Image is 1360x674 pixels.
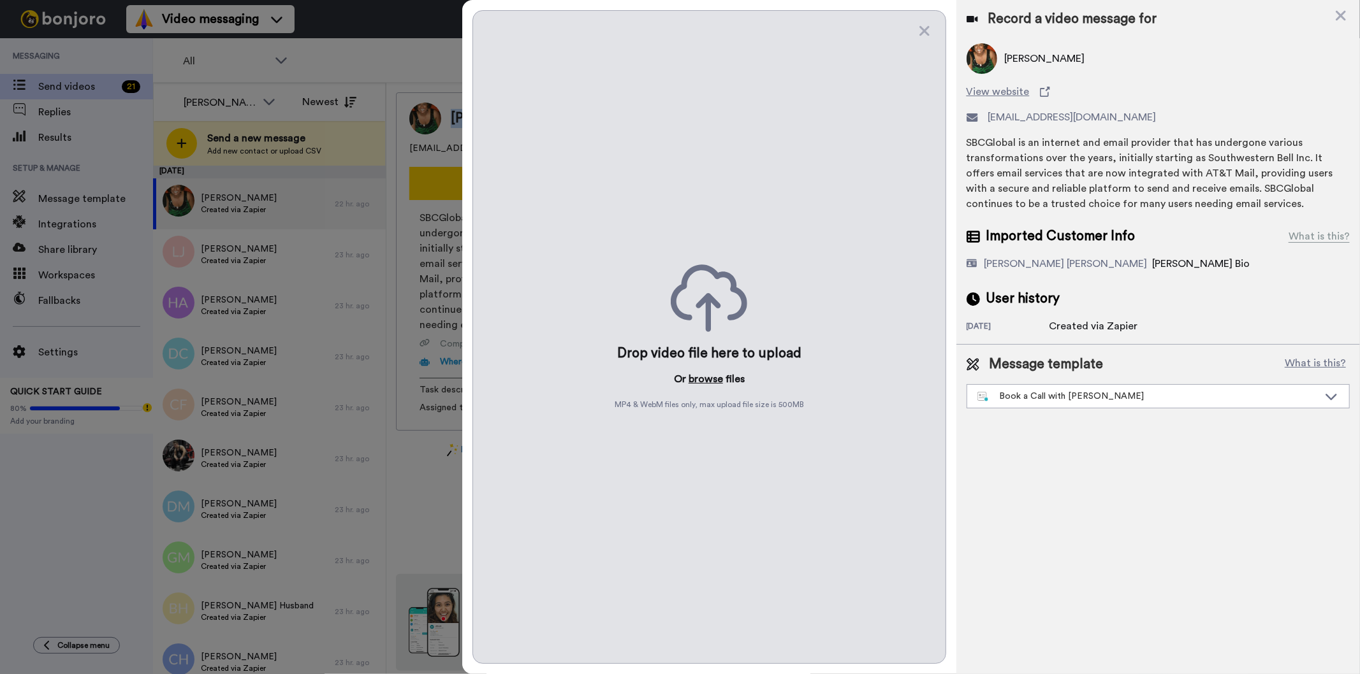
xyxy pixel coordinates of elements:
img: nextgen-template.svg [977,392,990,402]
p: Message from Matt, sent 3w ago [55,49,220,61]
span: Imported Customer Info [986,227,1136,246]
span: MP4 & WebM files only, max upload file size is 500 MB [615,399,804,410]
a: View website [967,84,1350,99]
div: message notification from Matt, 3w ago. Hi Gilda, We're looking to spread the word about Bonjoro ... [19,27,236,69]
div: Book a Call with [PERSON_NAME] [977,390,1319,403]
div: [PERSON_NAME] [PERSON_NAME] [984,256,1148,271]
span: [EMAIL_ADDRESS][DOMAIN_NAME] [988,110,1157,125]
p: Or files [674,371,745,387]
button: browse [689,371,723,387]
img: Profile image for Matt [29,38,49,59]
div: Created via Zapier [1049,319,1138,334]
span: View website [967,84,1030,99]
div: What is this? [1289,229,1350,244]
span: User history [986,289,1060,308]
div: [DATE] [967,321,1049,334]
p: Hi [PERSON_NAME], We're looking to spread the word about [PERSON_NAME] a bit further and we need ... [55,36,220,49]
div: SBCGlobal is an internet and email provider that has undergone various transformations over the y... [967,135,1350,212]
button: What is this? [1281,355,1350,374]
span: Message template [990,355,1104,374]
div: Drop video file here to upload [617,345,801,362]
span: [PERSON_NAME] Bio [1153,259,1250,269]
